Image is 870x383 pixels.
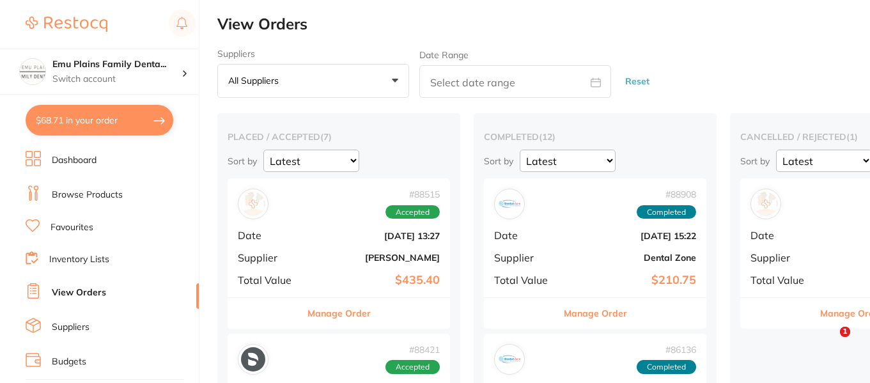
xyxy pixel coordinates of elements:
span: Accepted [385,205,440,219]
a: View Orders [52,286,106,299]
a: Restocq Logo [26,10,107,39]
img: Dental Zone [497,192,522,216]
b: [PERSON_NAME] [312,253,440,263]
iframe: Intercom live chat [814,327,844,357]
span: Supplier [238,252,302,263]
span: 1 [840,327,850,337]
img: Dental Zone [497,347,522,371]
input: Select date range [419,65,611,98]
h2: placed / accepted ( 7 ) [228,131,450,143]
span: Total Value [750,274,814,286]
a: Inventory Lists [49,253,109,266]
span: Supplier [750,252,814,263]
h2: completed ( 12 ) [484,131,706,143]
b: $435.40 [312,274,440,287]
button: All suppliers [217,64,409,98]
p: Switch account [52,73,182,86]
button: Manage Order [307,298,371,329]
a: Dashboard [52,154,97,167]
span: Date [494,230,558,241]
a: Browse Products [52,189,123,201]
span: # 88515 [385,189,440,199]
b: [DATE] 13:27 [312,231,440,241]
p: Sort by [228,155,257,167]
a: Favourites [50,221,93,234]
b: [DATE] 15:22 [568,231,696,241]
span: Total Value [238,274,302,286]
h2: View Orders [217,15,870,33]
label: Suppliers [217,49,409,59]
img: Henry Schein Halas [241,192,265,216]
span: # 88421 [385,345,440,355]
span: Completed [637,205,696,219]
a: Budgets [52,356,86,368]
span: Supplier [494,252,558,263]
span: Date [238,230,302,241]
button: Manage Order [564,298,627,329]
span: # 86136 [637,345,696,355]
span: Accepted [385,360,440,374]
b: $210.75 [568,274,696,287]
span: # 88908 [637,189,696,199]
p: Sort by [740,155,770,167]
img: Restocq Logo [26,17,107,32]
a: Suppliers [52,321,89,334]
p: All suppliers [228,75,284,86]
p: Sort by [484,155,513,167]
label: Date Range [419,50,469,60]
h4: Emu Plains Family Dental [52,58,182,71]
img: Emu Plains Family Dental [20,59,45,84]
span: Date [750,230,814,241]
img: Henry Schein Halas [754,192,778,216]
div: Henry Schein Halas#88515AcceptedDate[DATE] 13:27Supplier[PERSON_NAME]Total Value$435.40Manage Order [228,178,450,329]
span: Completed [637,360,696,374]
button: $68.71 in your order [26,105,173,136]
span: Total Value [494,274,558,286]
img: Dentsply Sirona [241,347,265,371]
b: Dental Zone [568,253,696,263]
button: Reset [621,65,653,98]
